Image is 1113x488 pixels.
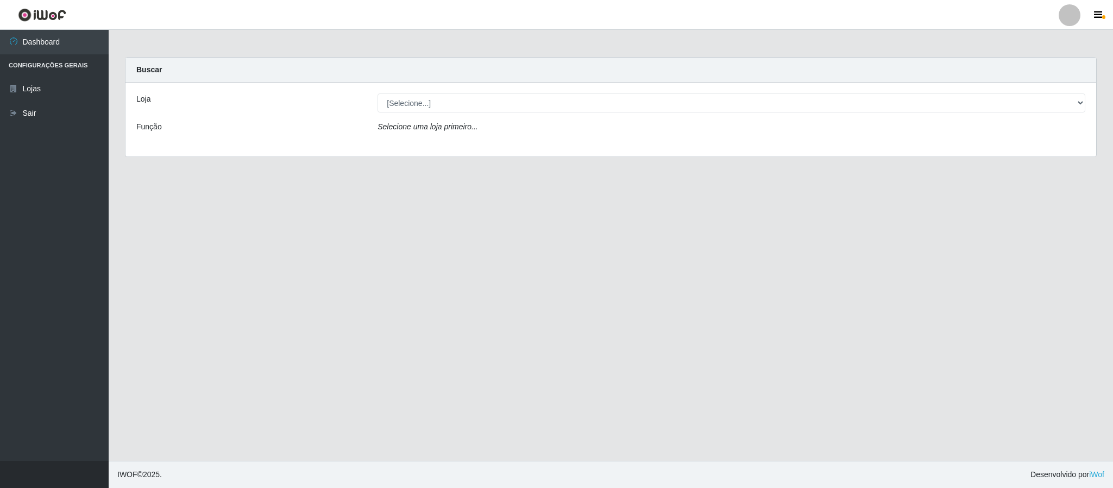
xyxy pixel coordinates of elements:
[136,121,162,133] label: Função
[1030,469,1104,480] span: Desenvolvido por
[117,470,137,479] span: IWOF
[136,65,162,74] strong: Buscar
[1089,470,1104,479] a: iWof
[117,469,162,480] span: © 2025 .
[18,8,66,22] img: CoreUI Logo
[136,93,150,105] label: Loja
[378,122,477,131] i: Selecione uma loja primeiro...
